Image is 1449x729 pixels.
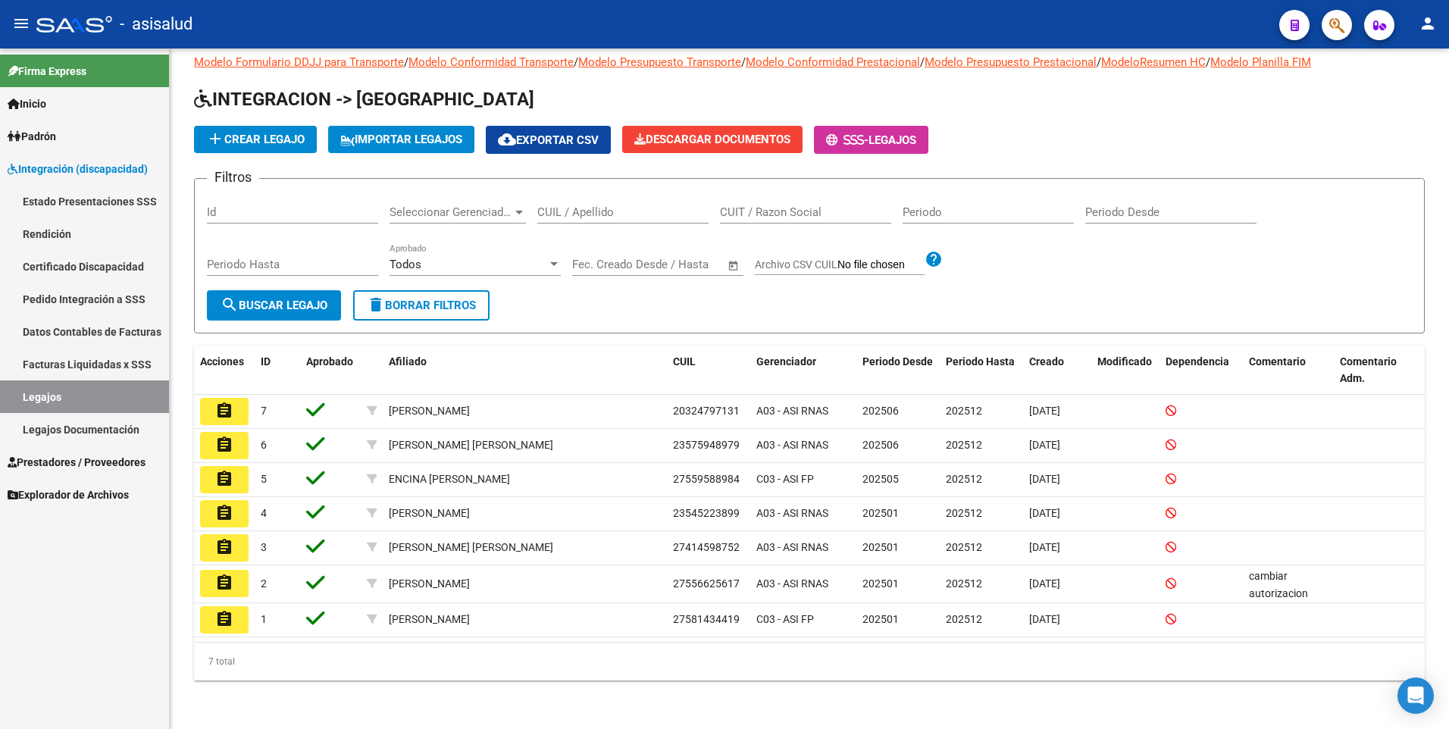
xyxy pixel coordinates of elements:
span: Archivo CSV CUIL [755,258,837,271]
span: Explorador de Archivos [8,487,129,503]
a: Modelo Formulario DDJJ para Transporte [194,55,404,69]
span: [DATE] [1029,439,1060,451]
datatable-header-cell: Comentario [1243,346,1334,396]
span: Acciones [200,355,244,368]
datatable-header-cell: Modificado [1091,346,1160,396]
button: Open calendar [725,257,743,274]
span: A03 - ASI RNAS [756,577,828,590]
span: Aprobado [306,355,353,368]
mat-icon: assignment [215,504,233,522]
span: 202506 [862,405,899,417]
span: 202512 [946,613,982,625]
span: 3 [261,541,267,553]
mat-icon: cloud_download [498,130,516,149]
span: A03 - ASI RNAS [756,439,828,451]
span: 202512 [946,405,982,417]
span: [DATE] [1029,577,1060,590]
span: 202501 [862,613,899,625]
datatable-header-cell: Gerenciador [750,346,856,396]
mat-icon: person [1419,14,1437,33]
span: [DATE] [1029,613,1060,625]
button: Descargar Documentos [622,126,803,153]
datatable-header-cell: CUIL [667,346,750,396]
span: 7 [261,405,267,417]
button: -Legajos [814,126,928,154]
button: IMPORTAR LEGAJOS [328,126,474,153]
mat-icon: search [221,296,239,314]
mat-icon: assignment [215,436,233,454]
datatable-header-cell: Aprobado [300,346,361,396]
span: 4 [261,507,267,519]
span: 6 [261,439,267,451]
input: Fecha inicio [572,258,634,271]
mat-icon: menu [12,14,30,33]
span: Comentario Adm. [1340,355,1397,385]
mat-icon: assignment [215,538,233,556]
span: [DATE] [1029,473,1060,485]
span: Prestadores / Proveedores [8,454,146,471]
input: Fecha fin [647,258,721,271]
span: 23575948979 [673,439,740,451]
span: Modificado [1097,355,1152,368]
span: 202501 [862,541,899,553]
div: [PERSON_NAME] [389,402,470,420]
span: 202505 [862,473,899,485]
span: Buscar Legajo [221,299,327,312]
span: IMPORTAR LEGAJOS [340,133,462,146]
span: 27581434419 [673,613,740,625]
span: cambiar autorizacion (logo osepjana) [1249,570,1322,617]
button: Crear Legajo [194,126,317,153]
div: 7 total [194,643,1425,681]
datatable-header-cell: Acciones [194,346,255,396]
span: 27559588984 [673,473,740,485]
datatable-header-cell: Periodo Hasta [940,346,1023,396]
div: [PERSON_NAME] [389,505,470,522]
mat-icon: assignment [215,574,233,592]
span: A03 - ASI RNAS [756,541,828,553]
a: ModeloResumen HC [1101,55,1206,69]
a: Modelo Conformidad Prestacional [746,55,920,69]
span: Padrón [8,128,56,145]
span: Legajos [868,133,916,147]
datatable-header-cell: Creado [1023,346,1091,396]
span: Borrar Filtros [367,299,476,312]
span: Comentario [1249,355,1306,368]
span: 202512 [946,541,982,553]
button: Exportar CSV [486,126,611,154]
span: INTEGRACION -> [GEOGRAPHIC_DATA] [194,89,534,110]
span: Inicio [8,95,46,112]
span: C03 - ASI FP [756,473,814,485]
span: 20324797131 [673,405,740,417]
span: [DATE] [1029,541,1060,553]
a: Modelo Presupuesto Transporte [578,55,741,69]
div: / / / / / / [194,54,1425,681]
div: [PERSON_NAME] [389,575,470,593]
span: 27556625617 [673,577,740,590]
span: Integración (discapacidad) [8,161,148,177]
span: C03 - ASI FP [756,613,814,625]
a: Modelo Planilla FIM [1210,55,1311,69]
span: Firma Express [8,63,86,80]
span: Seleccionar Gerenciador [390,205,512,219]
span: Crear Legajo [206,133,305,146]
div: [PERSON_NAME] [PERSON_NAME] [389,436,553,454]
span: Dependencia [1166,355,1229,368]
span: 1 [261,613,267,625]
span: CUIL [673,355,696,368]
span: 23545223899 [673,507,740,519]
span: A03 - ASI RNAS [756,507,828,519]
mat-icon: assignment [215,470,233,488]
span: Creado [1029,355,1064,368]
input: Archivo CSV CUIL [837,258,925,272]
span: ID [261,355,271,368]
mat-icon: add [206,130,224,148]
span: Periodo Hasta [946,355,1015,368]
div: [PERSON_NAME] [389,611,470,628]
span: Gerenciador [756,355,816,368]
mat-icon: help [925,250,943,268]
h3: Filtros [207,167,259,188]
span: Exportar CSV [498,133,599,147]
span: - [826,133,868,147]
datatable-header-cell: ID [255,346,300,396]
mat-icon: delete [367,296,385,314]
